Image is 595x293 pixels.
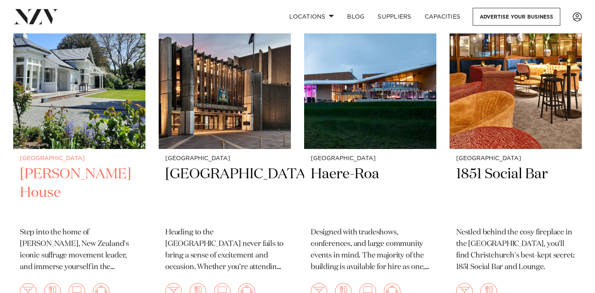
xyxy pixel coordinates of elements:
p: Nestled behind the cosy fireplace in the [GEOGRAPHIC_DATA], you'll find Christchurch's best-kept ... [456,227,575,273]
h2: [PERSON_NAME] House [20,165,139,221]
p: Heading to the [GEOGRAPHIC_DATA] never fails to bring a sense of excitement and occasion. Whether... [165,227,284,273]
small: [GEOGRAPHIC_DATA] [456,156,575,162]
a: Locations [283,8,340,26]
h2: 1851 Social Bar [456,165,575,221]
a: SUPPLIERS [371,8,418,26]
small: [GEOGRAPHIC_DATA] [311,156,430,162]
small: [GEOGRAPHIC_DATA] [20,156,139,162]
small: [GEOGRAPHIC_DATA] [165,156,284,162]
img: nzv-logo.png [13,9,58,24]
p: Step into the home of [PERSON_NAME], New Zealand's iconic suffrage movement leader, and immerse y... [20,227,139,273]
a: Advertise your business [473,8,560,26]
h2: [GEOGRAPHIC_DATA] [165,165,284,221]
a: BLOG [340,8,371,26]
p: Designed with tradeshows, conferences, and large community events in mind. The majority of the bu... [311,227,430,273]
a: Capacities [418,8,467,26]
h2: Haere-Roa [311,165,430,221]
